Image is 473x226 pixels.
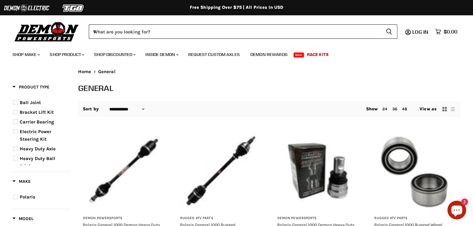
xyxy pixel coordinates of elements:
span: Polaris [20,194,35,200]
img: Polaris General 1000 Rugged Performance Axle [180,130,262,212]
a: Demon Rewards [246,48,292,61]
span: General [98,69,116,74]
span: Model [13,216,33,221]
a: Request Custom Axles [184,48,244,61]
span: $0.00 [444,29,457,35]
a: Race Kits [302,48,333,61]
a: $0.00 [432,27,460,36]
span: Heavy Duty Axle [20,146,56,152]
nav: Collection utilities [78,101,460,117]
span: Product Type [13,84,49,90]
span: Heavy Duty Ball Joint [20,156,55,169]
a: Home [78,69,91,74]
span: Ball Joint [20,100,41,105]
button: list view [450,106,456,112]
input: When autocomplete results are available use up and down arrows to review and enter to select [89,24,381,39]
h1: General [78,83,460,93]
ul: Main menu [8,46,456,61]
a: Inside Demon [141,48,182,61]
button: grid view [441,106,448,112]
button: Search [381,24,397,39]
span: Carrier Bearing [20,119,54,125]
a: Shop Product [45,48,88,61]
label: Sort by [83,107,99,112]
img: Polaris General 1000 Demon Heavy Duty Ball Joint [277,130,359,212]
img: Demon Electric Logo 2 [3,2,50,14]
span: New! [294,53,304,58]
a: 48 [402,107,407,111]
nav: Breadcrumbs [78,69,460,74]
span: View as [420,107,436,112]
h3: Demon Powersports [83,216,164,221]
img: TGB Logo 2 [50,2,97,14]
a: 36 [392,107,397,111]
span: Make [13,179,31,184]
button: Filter by Model [13,216,33,223]
a: Shop Discounted [89,48,139,61]
span: Electric Power Steering Kit [20,129,51,142]
h3: Demon Powersports [277,216,359,221]
a: Log in [410,29,432,35]
span: Log in [412,29,428,35]
button: Filter by Product Type [13,84,49,92]
img: Polaris General 1000 Rugged Wheel Bearing [374,130,456,212]
span: Bracket Lift Kit [20,109,54,115]
button: Filter by Make [13,178,31,186]
span: Show [366,106,378,112]
h3: Rugged ATV Parts [180,216,262,221]
inbox-online-store-chat: Shopify online store chat [445,201,468,221]
a: 24 [382,107,387,111]
a: Shop Make [8,48,44,61]
img: Polaris General 1000 Demon Heavy Duty Axle [83,130,164,212]
img: Demon Powersports [13,20,81,43]
form: Product [89,24,397,39]
h3: Rugged ATV Parts [374,216,456,221]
